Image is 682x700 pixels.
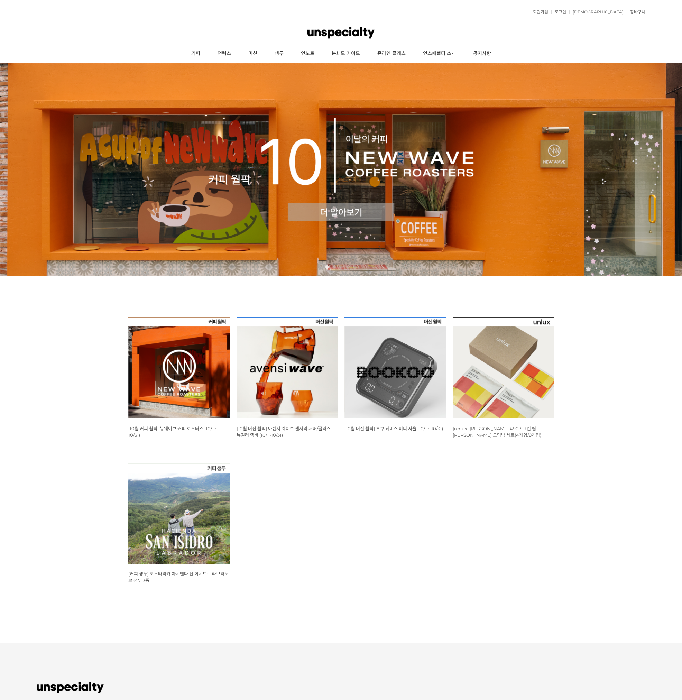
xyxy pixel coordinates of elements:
[332,265,336,269] a: 2
[266,45,292,62] a: 생두
[307,22,375,43] img: 언스페셜티 몰
[344,426,443,431] a: [10월 머신 월픽] 부쿠 테미스 미니 저울 (10/1 ~ 10/31)
[237,317,338,418] img: [10월 머신 월픽] 아벤시 웨이브 센서리 서버/글라스 - 뉴컬러 앰버 (10/1~10/31)
[128,426,217,438] a: [10월 커피 월픽] 뉴웨이브 커피 로스터스 (10/1 ~ 10/31)
[323,45,369,62] a: 분쇄도 가이드
[627,10,645,14] a: 장바구니
[128,571,229,583] a: [커피 생두] 코스타리카 아시엔다 산 이시드로 라브라도르 생두 3종
[551,10,566,14] a: 로그인
[325,265,329,269] a: 1
[529,10,548,14] a: 회원가입
[209,45,240,62] a: 언럭스
[339,265,343,269] a: 3
[464,45,500,62] a: 공지사항
[569,10,624,14] a: [DEMOGRAPHIC_DATA]
[453,426,541,438] a: [unlux] [PERSON_NAME] #907 그린 팁 [PERSON_NAME] 드립백 세트(4개입/8개입)
[414,45,464,62] a: 언스페셜티 소개
[183,45,209,62] a: 커피
[369,45,414,62] a: 온라인 클래스
[240,45,266,62] a: 머신
[346,265,350,269] a: 4
[344,317,446,418] img: [10월 머신 월픽] 부쿠 테미스 미니 저울 (10/1 ~ 10/31)
[453,317,554,418] img: [unlux] 파나마 잰슨 #907 그린 팁 게이샤 워시드 드립백 세트(4개입/8개입)
[237,426,333,438] a: [10월 머신 월픽] 아벤시 웨이브 센서리 서버/글라스 - 뉴컬러 앰버 (10/1~10/31)
[353,265,357,269] a: 5
[128,317,230,418] img: [10월 커피 월픽] 뉴웨이브 커피 로스터스 (10/1 ~ 10/31)
[128,463,230,564] img: 코스타리카 아시엔다 산 이시드로 라브라도르
[292,45,323,62] a: 언노트
[37,677,104,698] img: 언스페셜티 몰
